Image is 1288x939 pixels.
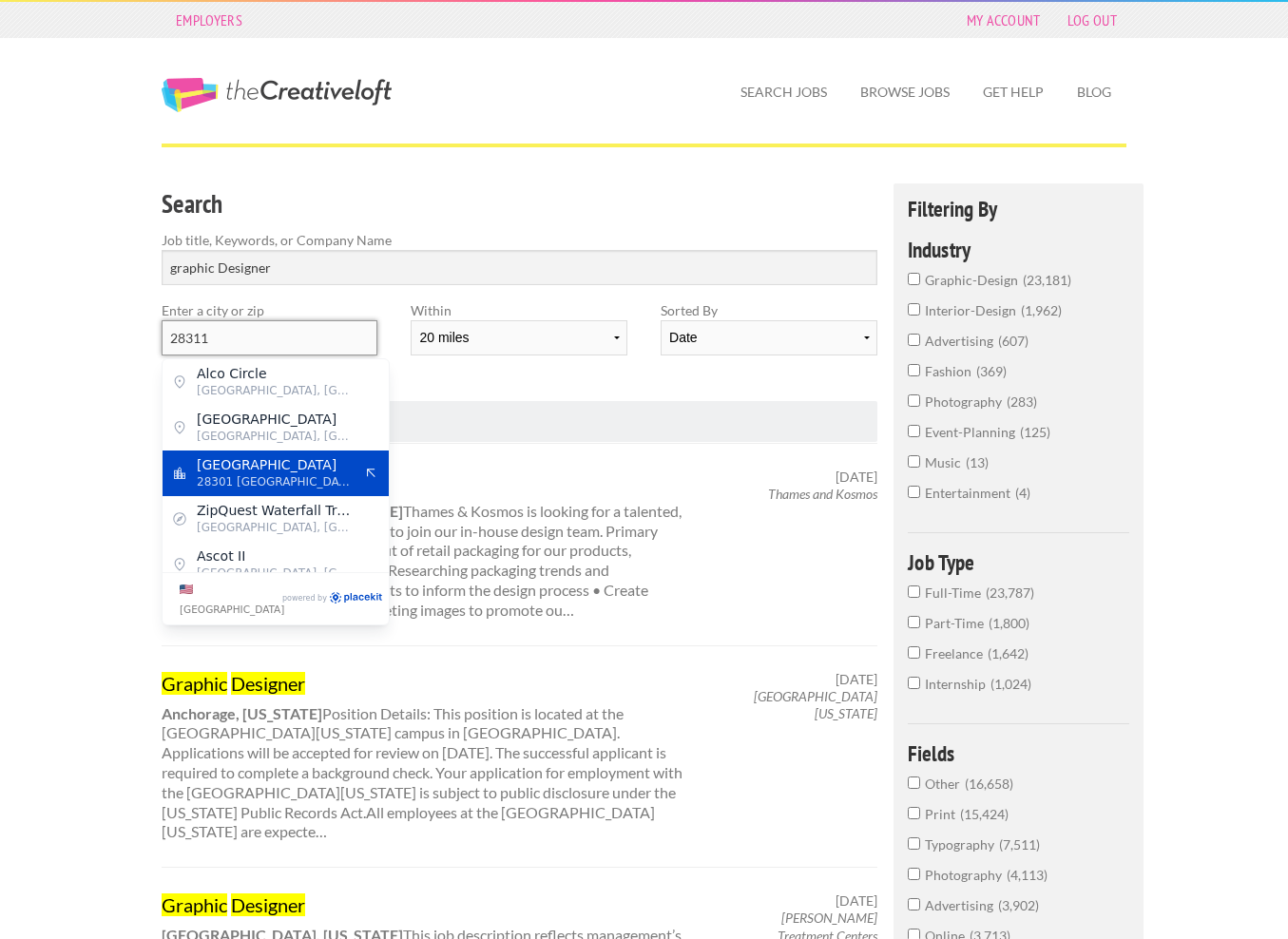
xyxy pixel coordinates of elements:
[1007,867,1048,883] span: 4,113
[908,646,920,659] input: Freelance1,642
[768,486,877,502] em: Thames and Kosmos
[197,428,353,445] span: [GEOGRAPHIC_DATA], [GEOGRAPHIC_DATA]
[925,645,988,661] span: Freelance
[162,250,877,285] input: Search
[908,239,1129,260] h4: Industry
[197,502,353,519] span: ZipQuest Waterfall Treetop Adventure
[162,230,877,250] label: Job title, Keywords, or Company Name
[197,411,353,428] span: [GEOGRAPHIC_DATA]
[836,892,877,910] span: [DATE]
[162,671,690,696] a: Graphic Designer
[282,591,327,606] span: Powered by
[197,473,353,490] span: 28301 [GEOGRAPHIC_DATA]
[925,363,976,379] span: fashion
[180,604,284,615] span: [GEOGRAPHIC_DATA]
[231,893,305,916] mark: Designer
[908,486,920,498] input: entertainment4
[908,742,1129,764] h4: Fields
[988,645,1028,661] span: 1,642
[1023,272,1071,288] span: 23,181
[231,672,305,695] mark: Designer
[163,359,389,572] div: Address suggestions
[908,303,920,316] input: interior-design1,962
[329,591,383,607] a: PlaceKit.io
[925,485,1015,501] span: entertainment
[908,868,920,880] input: Photography4,113
[162,672,227,695] mark: Graphic
[976,363,1007,379] span: 369
[925,584,986,601] span: Full-Time
[197,565,353,582] span: [GEOGRAPHIC_DATA], [GEOGRAPHIC_DATA]
[754,688,877,721] em: [GEOGRAPHIC_DATA][US_STATE]
[908,334,920,346] input: advertising607
[989,615,1029,631] span: 1,800
[957,7,1050,33] a: My Account
[166,7,252,33] a: Employers
[162,186,877,222] h3: Search
[925,836,999,853] span: Typography
[1021,302,1062,318] span: 1,962
[986,584,1034,601] span: 23,787
[197,519,353,536] span: [GEOGRAPHIC_DATA], [GEOGRAPHIC_DATA]
[197,365,353,382] span: Alco Circle
[162,300,377,320] label: Enter a city or zip
[960,806,1009,822] span: 15,424
[836,469,877,486] span: [DATE]
[925,867,1007,883] span: Photography
[661,320,876,355] select: Sort results by
[998,333,1028,349] span: 607
[1058,7,1126,33] a: Log Out
[908,616,920,628] input: Part-Time1,800
[145,671,707,843] div: Position Details: This position is located at the [GEOGRAPHIC_DATA][US_STATE] campus in [GEOGRAPH...
[162,78,392,112] a: The Creative Loft
[411,300,626,320] label: Within
[925,393,1007,410] span: photography
[990,676,1031,692] span: 1,024
[908,585,920,598] input: Full-Time23,787
[1062,70,1126,114] a: Blog
[925,676,990,692] span: Internship
[965,776,1013,792] span: 16,658
[908,677,920,689] input: Internship1,024
[145,469,707,621] div: Thames & Kosmos is looking for a talented, inspired, full-time graphic designer to join our in-ho...
[925,272,1023,288] span: graphic-design
[966,454,989,470] span: 13
[845,70,965,114] a: Browse Jobs
[1020,424,1050,440] span: 125
[908,394,920,407] input: photography283
[836,671,877,688] span: [DATE]
[197,547,353,565] span: Ascot II
[908,837,920,850] input: Typography7,511
[162,893,227,916] mark: Graphic
[197,382,353,399] span: [GEOGRAPHIC_DATA], [GEOGRAPHIC_DATA]
[925,806,960,822] span: Print
[998,897,1039,913] span: 3,902
[908,807,920,819] input: Print15,424
[197,456,353,473] span: [GEOGRAPHIC_DATA]
[661,300,876,320] label: Sorted By
[925,333,998,349] span: advertising
[162,469,690,493] a: Graphic Designer
[925,454,966,470] span: music
[162,704,322,722] strong: Anchorage, [US_STATE]
[908,455,920,468] input: music13
[968,70,1059,114] a: Get Help
[162,892,690,917] a: Graphic Designer
[925,897,998,913] span: Advertising
[908,273,920,285] input: graphic-design23,181
[925,615,989,631] span: Part-Time
[999,836,1040,853] span: 7,511
[180,579,279,619] label: Change country
[1015,485,1030,501] span: 4
[908,551,1129,573] h4: Job Type
[1007,393,1037,410] span: 283
[908,364,920,376] input: fashion369
[725,70,842,114] a: Search Jobs
[925,302,1021,318] span: interior-design
[908,198,1129,220] h4: Filtering By
[925,776,965,792] span: Other
[925,424,1020,440] span: event-planning
[908,776,920,789] input: Other16,658
[362,465,379,482] button: Apply suggestion
[908,425,920,437] input: event-planning125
